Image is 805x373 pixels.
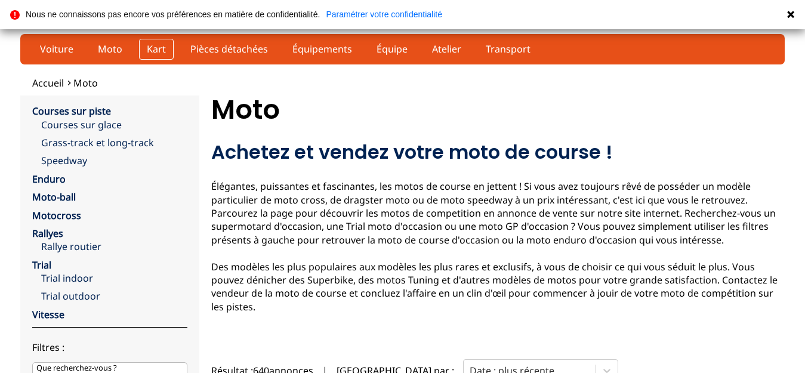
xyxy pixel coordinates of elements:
[41,289,187,303] a: Trial outdoor
[32,258,51,272] a: Trial
[32,190,76,204] a: Moto-ball
[32,308,64,321] a: Vitesse
[285,39,360,59] a: Équipements
[478,39,538,59] a: Transport
[211,140,785,164] h2: Achetez et vendez votre moto de course !
[369,39,415,59] a: Équipe
[73,76,98,90] a: Moto
[211,95,785,124] h1: Moto
[32,341,187,354] p: Filtres :
[41,240,187,253] a: Rallye routier
[32,227,63,240] a: Rallyes
[32,39,81,59] a: Voiture
[90,39,130,59] a: Moto
[41,272,187,285] a: Trial indoor
[139,39,174,59] a: Kart
[41,136,187,149] a: Grass-track et long-track
[183,39,276,59] a: Pièces détachées
[326,10,442,19] a: Paramétrer votre confidentialité
[32,104,111,118] a: Courses sur piste
[32,172,66,186] a: Enduro
[424,39,469,59] a: Atelier
[32,76,64,90] a: Accueil
[211,180,785,313] p: Élégantes, puissantes et fascinantes, les motos de course en jettent ! Si vous avez toujours rêvé...
[41,118,187,131] a: Courses sur glace
[32,209,81,222] a: Motocross
[26,10,320,19] p: Nous ne connaissons pas encore vos préférences en matière de confidentialité.
[41,154,187,167] a: Speedway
